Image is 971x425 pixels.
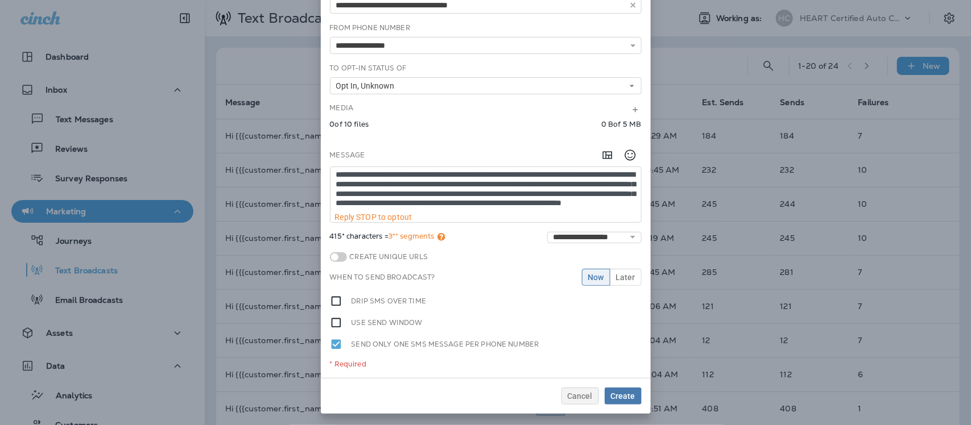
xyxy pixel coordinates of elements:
span: Create [611,392,635,400]
label: Send only one SMS message per phone number [352,338,539,351]
label: From Phone Number [330,23,410,32]
span: Opt In, Unknown [336,81,399,91]
button: Create [605,388,642,405]
button: Now [582,269,610,286]
div: * Required [330,360,642,369]
label: Use send window [352,316,423,329]
button: Add in a premade template [596,144,619,166]
span: Cancel [568,392,593,400]
label: Message [330,151,365,160]
button: Later [610,269,642,286]
label: To Opt-In Status of [330,64,407,73]
label: Drip SMS over time [352,295,427,307]
span: 415* characters = [330,232,445,243]
span: Later [616,273,635,281]
span: 3** segments [389,231,435,241]
button: Select an emoji [619,144,642,166]
label: Create Unique URLs [347,252,428,261]
button: Opt In, Unknown [330,77,642,94]
button: Cancel [561,388,599,405]
span: Reply STOP to optout [335,213,412,222]
p: 0 B of 5 MB [601,120,641,129]
span: Now [588,273,604,281]
p: 0 of 10 files [330,120,369,129]
label: When to send broadcast? [330,273,435,282]
label: Media [330,103,354,113]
